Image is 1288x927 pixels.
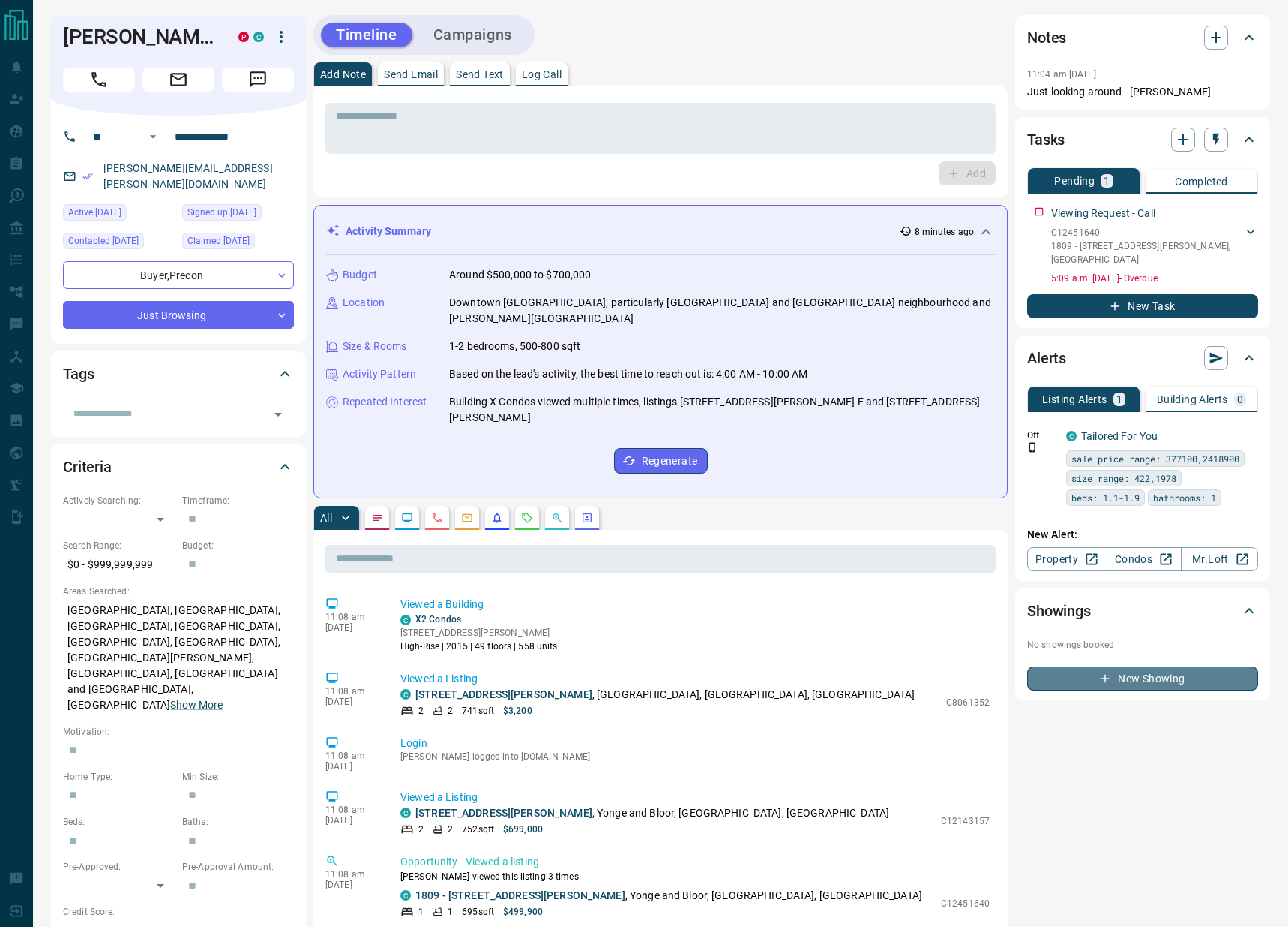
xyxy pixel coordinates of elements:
[343,267,377,283] p: Budget
[238,32,249,42] div: property.ca
[400,597,990,612] p: Viewed a Building
[521,512,533,524] svg: Requests
[63,261,294,289] div: Buyer , Precon
[1027,20,1258,56] div: Notes
[325,815,378,826] p: [DATE]
[462,823,494,836] p: 752 sqft
[418,704,424,718] p: 2
[1027,122,1258,158] div: Tasks
[400,615,411,625] div: condos.ca
[415,888,922,904] p: , Yonge and Bloor, [GEOGRAPHIC_DATA], [GEOGRAPHIC_DATA]
[321,23,412,47] button: Timeline
[63,860,175,874] p: Pre-Approved:
[400,689,411,700] div: condos.ca
[1027,340,1258,376] div: Alerts
[400,640,558,653] p: High-Rise | 2015 | 49 floors | 558 units
[448,823,453,836] p: 2
[1027,346,1066,370] h2: Alerts
[63,585,294,598] p: Areas Searched:
[449,295,995,327] p: Downtown [GEOGRAPHIC_DATA], particularly [GEOGRAPHIC_DATA] and [GEOGRAPHIC_DATA] neighbourhood an...
[63,725,294,739] p: Motivation:
[63,301,294,329] div: Just Browsing
[462,905,494,919] p: 695 sqft
[1104,547,1181,571] a: Condos
[63,25,216,49] h1: [PERSON_NAME]
[551,512,563,524] svg: Opportunities
[1027,667,1258,691] button: New Showing
[325,697,378,707] p: [DATE]
[63,598,294,718] p: [GEOGRAPHIC_DATA], [GEOGRAPHIC_DATA], [GEOGRAPHIC_DATA], [GEOGRAPHIC_DATA], [GEOGRAPHIC_DATA], [G...
[400,790,990,805] p: Viewed a Listing
[400,751,990,762] p: [PERSON_NAME] logged into [DOMAIN_NAME]
[1181,547,1258,571] a: Mr.Loft
[1042,394,1107,405] p: Listing Alerts
[431,512,443,524] svg: Calls
[63,815,175,829] p: Beds:
[253,32,264,42] div: condos.ca
[1153,490,1216,505] span: bathrooms: 1
[326,218,995,245] div: Activity Summary8 minutes ago
[63,494,175,507] p: Actively Searching:
[449,339,580,354] p: 1-2 bedrooms, 500-800 sqft
[325,761,378,772] p: [DATE]
[346,224,431,239] p: Activity Summary
[1027,69,1096,80] p: 11:04 am [DATE]
[400,736,990,751] p: Login
[415,687,915,703] p: , [GEOGRAPHIC_DATA], [GEOGRAPHIC_DATA], [GEOGRAPHIC_DATA]
[503,905,543,919] p: $499,900
[182,860,294,874] p: Pre-Approval Amount:
[915,225,974,239] p: 8 minutes ago
[187,233,250,248] span: Claimed [DATE]
[461,512,473,524] svg: Emails
[63,539,175,552] p: Search Range:
[1054,176,1095,186] p: Pending
[1027,547,1104,571] a: Property
[187,205,256,220] span: Signed up [DATE]
[418,823,424,836] p: 2
[63,204,175,225] div: Sun Oct 12 2025
[325,869,378,880] p: 11:08 am
[68,205,121,220] span: Active [DATE]
[581,512,593,524] svg: Agent Actions
[182,233,294,254] div: Thu Jan 21 2021
[1051,272,1258,285] p: 5:09 a.m. [DATE] - Overdue
[325,612,378,622] p: 11:08 am
[449,267,592,283] p: Around $500,000 to $700,000
[491,512,503,524] svg: Listing Alerts
[82,171,93,182] svg: Email Verified
[63,770,175,784] p: Home Type:
[1071,451,1239,466] span: sale price range: 377100,2418900
[182,494,294,507] p: Timeframe:
[1027,84,1258,100] p: Just looking around - [PERSON_NAME]
[1051,206,1155,221] p: Viewing Request - Call
[268,404,289,425] button: Open
[415,805,889,821] p: , Yonge and Bloor, [GEOGRAPHIC_DATA], [GEOGRAPHIC_DATA]
[142,68,214,92] span: Email
[63,455,112,479] h2: Criteria
[182,770,294,784] p: Min Size:
[1051,239,1243,266] p: 1809 - [STREET_ADDRESS][PERSON_NAME] , [GEOGRAPHIC_DATA]
[503,704,532,718] p: $3,200
[1157,394,1228,405] p: Building Alerts
[1027,26,1066,50] h2: Notes
[325,805,378,815] p: 11:08 am
[522,69,562,80] p: Log Call
[1027,527,1258,543] p: New Alert:
[1175,176,1228,187] p: Completed
[1027,442,1038,453] svg: Push Notification Only
[63,233,175,254] div: Wed Sep 18 2024
[456,69,504,80] p: Send Text
[418,23,527,47] button: Campaigns
[1116,394,1122,405] p: 1
[448,905,453,919] p: 1
[1027,128,1065,152] h2: Tasks
[1051,223,1258,269] div: C124516401809 - [STREET_ADDRESS][PERSON_NAME],[GEOGRAPHIC_DATA]
[343,366,416,382] p: Activity Pattern
[415,807,592,819] a: [STREET_ADDRESS][PERSON_NAME]
[1027,638,1258,652] p: No showings booked
[371,512,383,524] svg: Notes
[503,823,543,836] p: $699,000
[1066,431,1077,441] div: condos.ca
[170,697,223,713] button: Show More
[415,614,461,625] a: X2 Condos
